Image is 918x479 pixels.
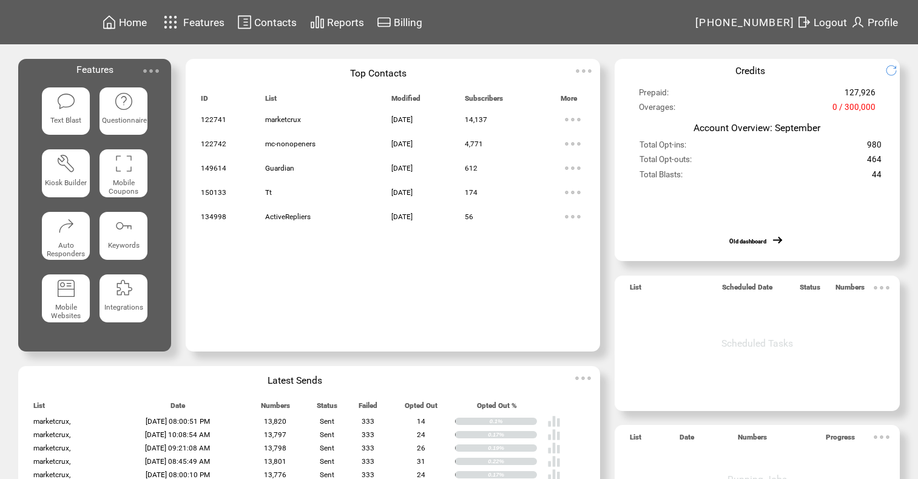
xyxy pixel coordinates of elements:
span: ID [201,94,208,108]
span: Date [680,433,694,447]
a: Features [158,10,227,34]
img: ellypsis.svg [869,276,894,300]
img: ellypsis.svg [139,59,163,83]
span: Opted Out % [477,401,517,415]
span: 13,801 [264,457,286,466]
span: 333 [362,430,374,439]
a: Kiosk Builder [42,149,90,202]
span: Integrations [104,303,143,311]
span: Numbers [835,283,865,297]
img: features.svg [160,12,181,32]
div: 0.17% [488,431,537,438]
a: Billing [375,13,424,32]
span: [DATE] 08:00:10 PM [146,471,210,479]
img: creidtcard.svg [377,15,391,30]
span: Latest Sends [268,375,322,386]
span: Numbers [738,433,767,447]
img: mobile-websites.svg [56,279,76,298]
img: ellypsis.svg [561,156,585,180]
img: profile.svg [851,15,865,30]
span: Guardian [265,164,294,172]
a: Reports [308,13,366,32]
span: Text Blast [50,116,81,124]
span: Features [183,16,224,29]
span: 612 [465,164,478,172]
img: auto-responders.svg [56,216,76,236]
span: 13,797 [264,430,286,439]
span: Keywords [108,241,140,250]
span: Sent [320,457,334,466]
img: ellypsis.svg [869,425,894,449]
span: 0 / 300,000 [832,103,876,117]
span: Scheduled Tasks [721,338,793,349]
img: ellypsis.svg [561,107,585,132]
a: Integrations [100,274,147,327]
span: Total Opt-outs: [640,155,692,169]
img: poll%20-%20white.svg [547,428,561,441]
span: Reports [327,16,364,29]
span: [DATE] [391,164,413,172]
img: ellypsis.svg [561,205,585,229]
div: 0.19% [488,444,537,452]
span: 13,820 [264,417,286,426]
span: Opted Out [405,401,437,415]
img: contacts.svg [237,15,252,30]
img: ellypsis.svg [561,180,585,205]
span: Subscribers [465,94,503,108]
div: 0.1% [490,418,537,425]
img: coupons.svg [114,154,133,173]
span: 464 [867,155,882,169]
span: [DATE] 10:08:54 AM [145,430,210,439]
span: Auto Responders [47,241,85,258]
span: 174 [465,188,478,197]
span: Kiosk Builder [45,178,87,187]
img: text-blast.svg [56,92,76,111]
span: Modified [391,94,420,108]
span: Account Overview: September [694,122,820,134]
span: 24 [417,471,425,479]
span: Progress [826,433,855,447]
a: Mobile Coupons [100,149,147,202]
img: ellypsis.svg [572,59,596,83]
span: 980 [867,140,882,155]
span: Features [76,64,113,75]
span: 134998 [201,212,226,221]
span: 26 [417,444,425,452]
span: [DATE] [391,140,413,148]
span: Failed [359,401,377,415]
span: Credits [735,65,765,76]
span: ActiveRepliers [265,212,311,221]
span: marketcrux, [33,430,70,439]
img: poll%20-%20white.svg [547,441,561,455]
span: Mobile Websites [51,303,81,320]
span: Sent [320,471,334,479]
span: 122742 [201,140,226,148]
span: 14,137 [465,115,487,124]
span: Sent [320,444,334,452]
span: Numbers [261,401,290,415]
span: 13,798 [264,444,286,452]
span: Total Blasts: [640,170,683,185]
span: Date [170,401,185,415]
span: Tt [265,188,272,197]
a: Home [100,13,149,32]
span: Status [317,401,337,415]
span: List [33,401,45,415]
img: exit.svg [797,15,811,30]
a: Text Blast [42,87,90,140]
span: 122741 [201,115,226,124]
span: Profile [868,16,898,29]
span: 333 [362,457,374,466]
span: 333 [362,471,374,479]
span: marketcrux, [33,471,70,479]
span: mc-nonopeners [265,140,316,148]
img: ellypsis.svg [571,366,595,390]
span: 31 [417,457,425,466]
img: questionnaire.svg [114,92,133,111]
span: Status [800,283,820,297]
img: poll%20-%20white.svg [547,455,561,468]
span: 13,776 [264,471,286,479]
img: ellypsis.svg [561,132,585,156]
span: [DATE] 09:21:08 AM [145,444,210,452]
span: Overages: [639,103,675,117]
